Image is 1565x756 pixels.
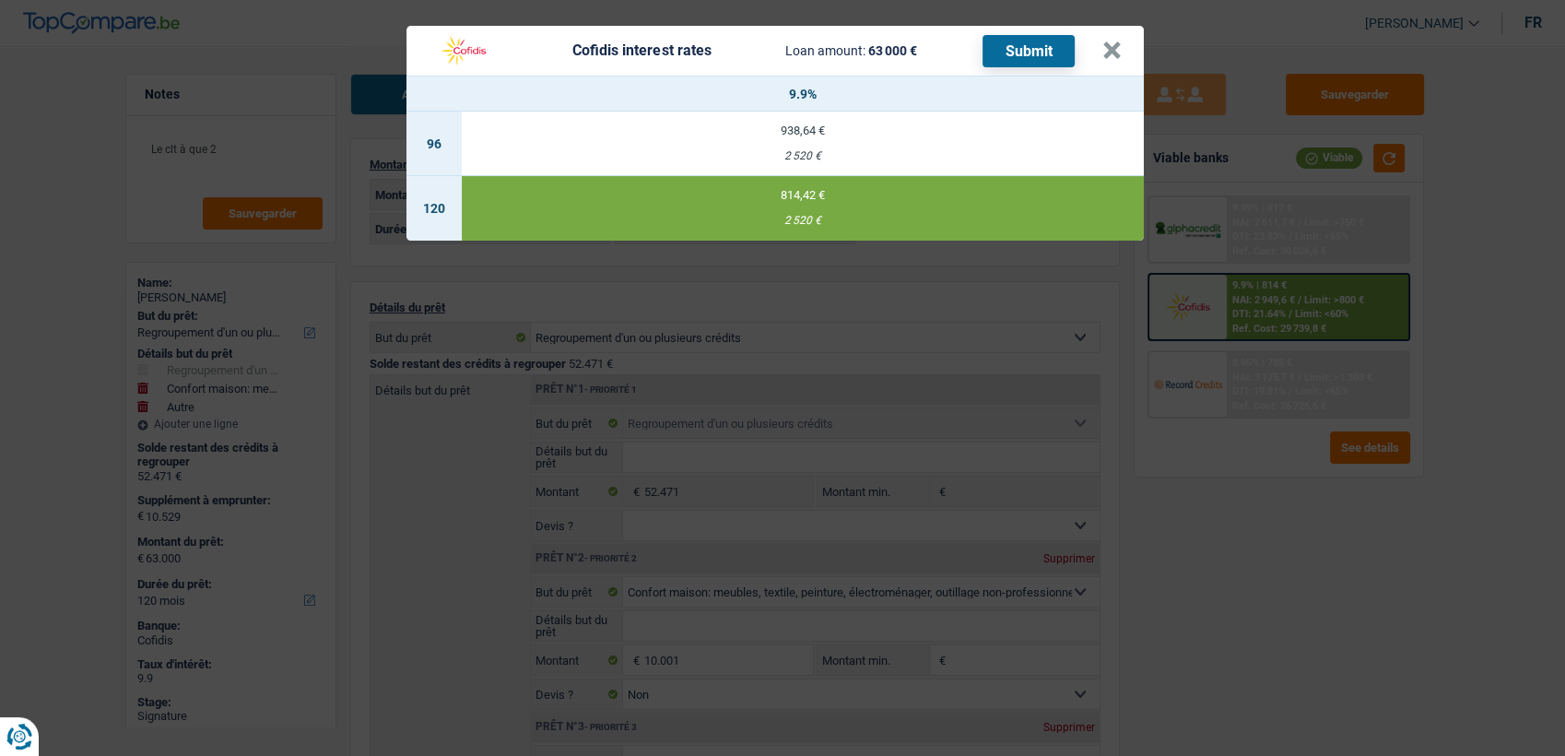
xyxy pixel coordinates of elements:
[868,43,917,58] span: 63 000 €
[462,150,1144,162] div: 2 520 €
[572,43,711,58] div: Cofidis interest rates
[1102,41,1122,60] button: ×
[785,43,865,58] span: Loan amount:
[406,176,462,241] td: 120
[462,215,1144,227] div: 2 520 €
[406,112,462,176] td: 96
[462,124,1144,136] div: 938,64 €
[429,33,499,68] img: Cofidis
[462,77,1144,112] th: 9.9%
[983,35,1075,67] button: Submit
[462,189,1144,201] div: 814,42 €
